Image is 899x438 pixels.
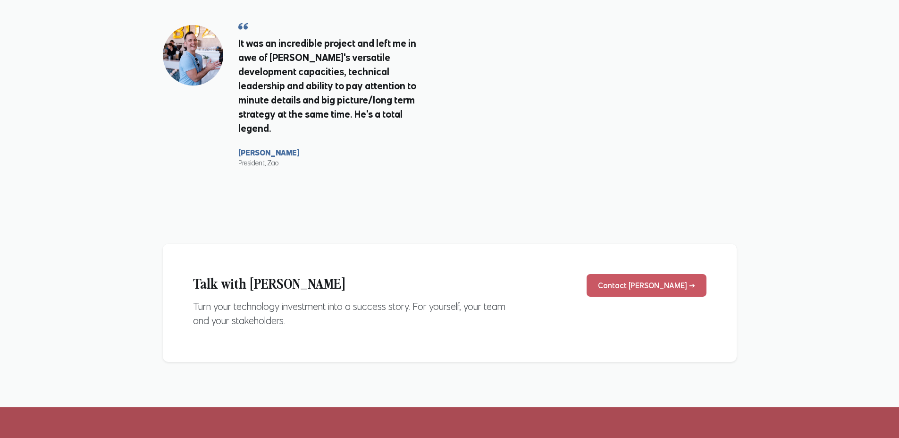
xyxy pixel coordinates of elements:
[587,274,706,332] a: Contact [PERSON_NAME] →
[238,36,420,136] p: It was an incredible project and left me in awe of [PERSON_NAME]'s versatile development capaciti...
[193,274,510,292] h2: Talk with [PERSON_NAME]
[238,148,299,157] cite: [PERSON_NAME]
[193,300,510,328] p: Turn your technology investment into a success story. For yourself, your team and your stakeholders.
[238,158,299,168] p: President, Zao
[587,274,706,297] button: Contact [PERSON_NAME] →
[163,25,223,86] img: Justin Sainton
